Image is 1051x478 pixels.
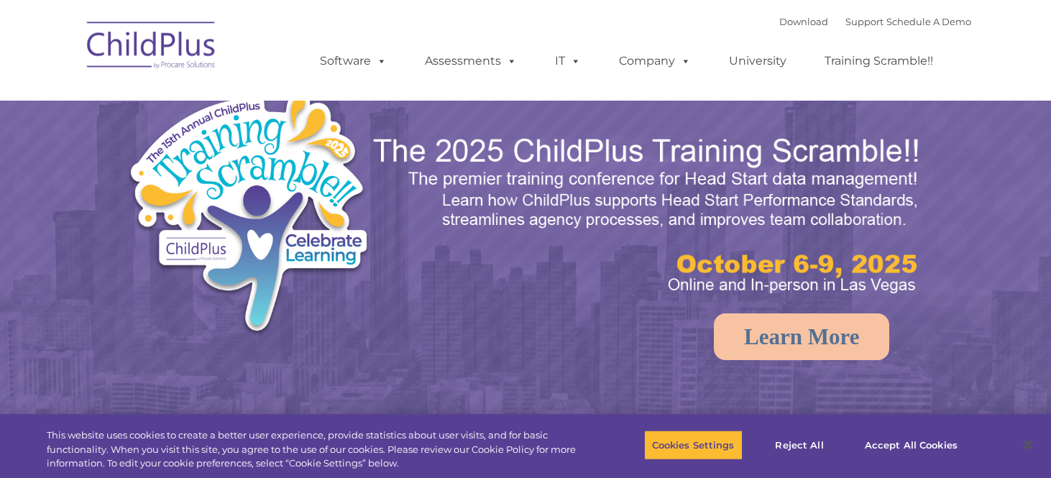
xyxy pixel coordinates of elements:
button: Accept All Cookies [857,430,965,460]
button: Close [1012,429,1044,461]
a: IT [541,47,595,75]
div: This website uses cookies to create a better user experience, provide statistics about user visit... [47,428,578,471]
img: ChildPlus by Procare Solutions [80,12,224,83]
a: Assessments [410,47,531,75]
a: Training Scramble!! [810,47,947,75]
button: Reject All [755,430,845,460]
a: Company [605,47,705,75]
a: Schedule A Demo [886,16,971,27]
a: Learn More [714,313,889,360]
a: Support [845,16,884,27]
font: | [779,16,971,27]
button: Cookies Settings [644,430,743,460]
a: University [715,47,801,75]
a: Download [779,16,828,27]
a: Software [306,47,401,75]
